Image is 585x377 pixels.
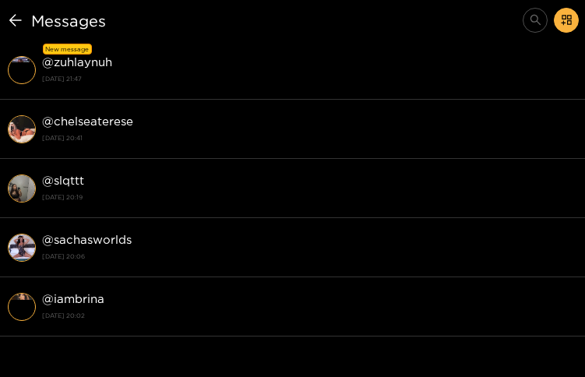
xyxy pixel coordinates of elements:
[43,44,92,55] div: New message
[31,11,106,30] span: Messages
[8,293,36,321] img: conversation
[561,14,573,27] span: appstore-add
[42,72,577,86] strong: [DATE] 21:47
[42,131,577,145] strong: [DATE] 20:41
[8,234,36,262] img: conversation
[42,308,577,322] strong: [DATE] 20:02
[8,115,36,143] img: conversation
[42,174,84,187] strong: @ slqttt
[8,174,36,203] img: conversation
[42,233,132,246] strong: @ sachasworlds
[42,115,133,128] strong: @ chelseaterese
[8,56,36,84] img: conversation
[530,14,541,27] span: search
[523,8,548,33] button: search
[42,249,577,263] strong: [DATE] 20:06
[554,8,579,33] button: appstore-add
[42,190,577,204] strong: [DATE] 20:19
[42,55,112,69] strong: @ zuhlaynuh
[42,292,104,305] strong: @ iambrina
